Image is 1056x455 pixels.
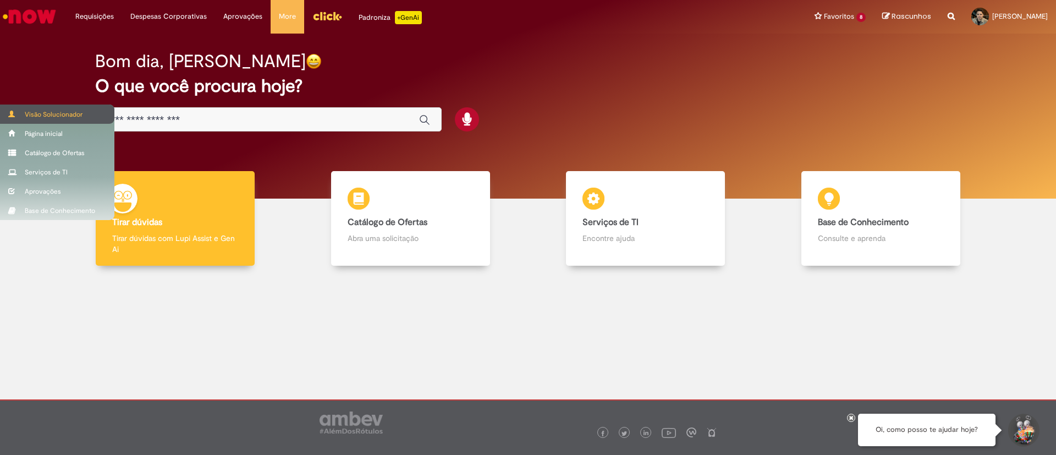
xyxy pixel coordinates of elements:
[130,11,207,22] span: Despesas Corporativas
[600,431,606,436] img: logo_footer_facebook.png
[858,414,996,446] div: Oi, como posso te ajudar hoje?
[359,11,422,24] div: Padroniza
[112,217,162,228] b: Tirar dúvidas
[621,431,627,436] img: logo_footer_twitter.png
[75,11,114,22] span: Requisições
[306,53,322,69] img: happy-face.png
[662,425,676,440] img: logo_footer_youtube.png
[892,11,931,21] span: Rascunhos
[686,427,696,437] img: logo_footer_workplace.png
[95,76,961,96] h2: O que você procura hoje?
[1,6,58,28] img: ServiceNow
[312,8,342,24] img: click_logo_yellow_360x200.png
[818,233,944,244] p: Consulte e aprenda
[856,13,866,22] span: 8
[395,11,422,24] p: +GenAi
[818,217,909,228] b: Base de Conhecimento
[1007,414,1039,447] button: Iniciar Conversa de Suporte
[643,430,649,437] img: logo_footer_linkedin.png
[293,171,529,266] a: Catálogo de Ofertas Abra uma solicitação
[824,11,854,22] span: Favoritos
[582,217,639,228] b: Serviços de TI
[348,217,427,228] b: Catálogo de Ofertas
[320,412,383,434] img: logo_footer_ambev_rotulo_gray.png
[992,12,1048,21] span: [PERSON_NAME]
[58,171,293,266] a: Tirar dúvidas Tirar dúvidas com Lupi Assist e Gen Ai
[882,12,931,22] a: Rascunhos
[279,11,296,22] span: More
[582,233,708,244] p: Encontre ajuda
[95,52,306,71] h2: Bom dia, [PERSON_NAME]
[763,171,999,266] a: Base de Conhecimento Consulte e aprenda
[707,427,717,437] img: logo_footer_naosei.png
[348,233,474,244] p: Abra uma solicitação
[528,171,763,266] a: Serviços de TI Encontre ajuda
[223,11,262,22] span: Aprovações
[112,233,238,255] p: Tirar dúvidas com Lupi Assist e Gen Ai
